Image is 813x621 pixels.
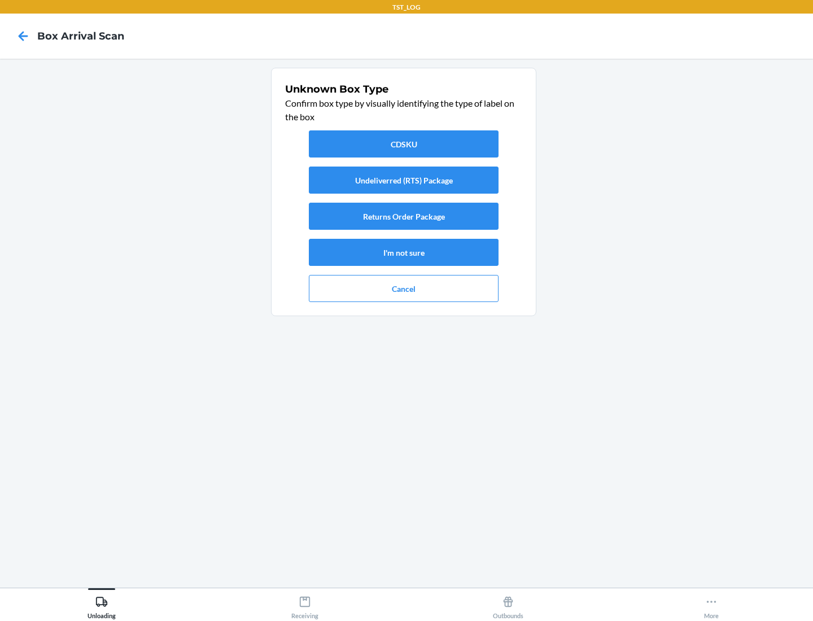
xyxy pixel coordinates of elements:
[309,275,499,302] button: Cancel
[88,591,116,619] div: Unloading
[610,588,813,619] button: More
[309,239,499,266] button: I'm not sure
[309,203,499,230] button: Returns Order Package
[704,591,719,619] div: More
[203,588,406,619] button: Receiving
[285,82,522,97] h1: Unknown Box Type
[406,588,610,619] button: Outbounds
[291,591,318,619] div: Receiving
[493,591,523,619] div: Outbounds
[309,167,499,194] button: Undeliverred (RTS) Package
[309,130,499,158] button: CDSKU
[285,97,522,124] p: Confirm box type by visually identifying the type of label on the box
[392,2,421,12] p: TST_LOG
[37,29,124,43] h4: Box Arrival Scan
